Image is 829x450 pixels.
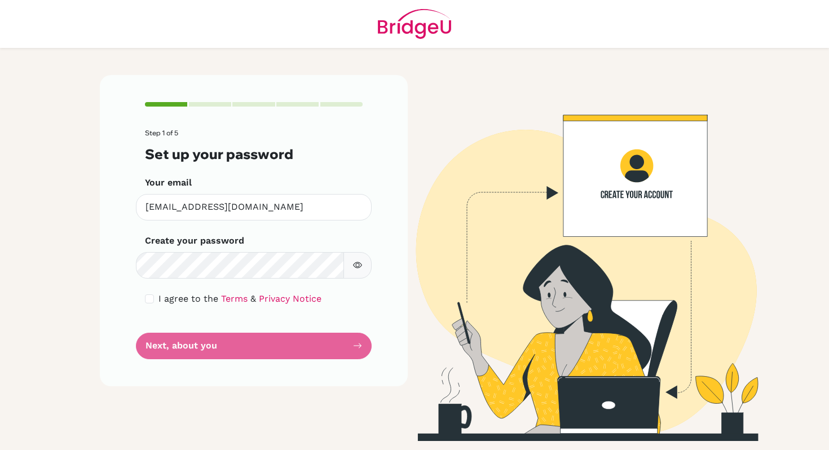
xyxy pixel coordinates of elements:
span: I agree to the [158,293,218,304]
a: Privacy Notice [259,293,321,304]
input: Insert your email* [136,194,372,220]
h3: Set up your password [145,146,363,162]
label: Your email [145,176,192,189]
span: & [250,293,256,304]
a: Terms [221,293,248,304]
span: Step 1 of 5 [145,129,178,137]
label: Create your password [145,234,244,248]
